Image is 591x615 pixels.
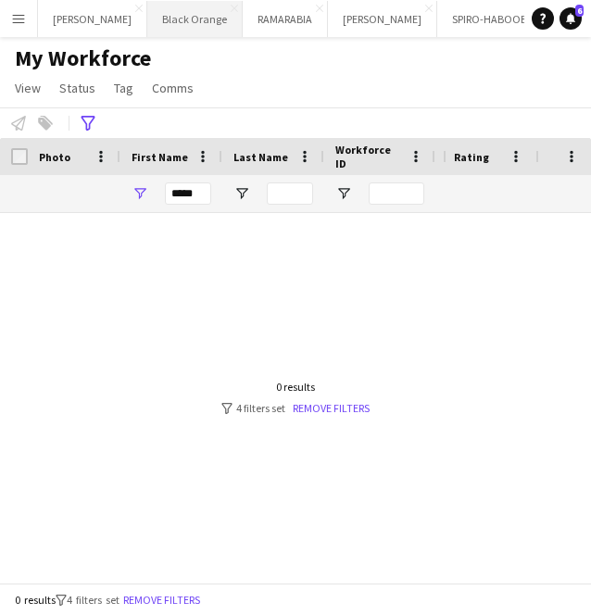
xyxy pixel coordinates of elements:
button: Open Filter Menu [233,185,250,202]
a: Tag [107,76,141,100]
div: 0 results [221,380,370,394]
span: First Name [132,150,188,164]
span: 6 [575,5,584,17]
span: Workforce ID [335,143,402,170]
button: SPIRO-HABOOB [437,1,543,37]
button: Black Orange [147,1,243,37]
a: Comms [145,76,201,100]
button: Open Filter Menu [132,185,148,202]
span: Status [59,80,95,96]
span: My Workforce [15,44,151,72]
button: Remove filters [119,590,204,610]
a: Status [52,76,103,100]
span: Photo [39,150,70,164]
a: View [7,76,48,100]
button: Open Filter Menu [335,185,352,202]
div: 4 filters set [221,401,370,415]
input: Last Name Filter Input [267,182,313,205]
input: First Name Filter Input [165,182,211,205]
a: Remove filters [293,401,370,415]
span: Rating [454,150,489,164]
a: 6 [560,7,582,30]
button: RAMARABIA [243,1,328,37]
span: View [15,80,41,96]
button: [PERSON_NAME] [38,1,147,37]
span: Tag [114,80,133,96]
input: Column with Header Selection [11,148,28,165]
span: 4 filters set [67,593,119,607]
input: Workforce ID Filter Input [369,182,424,205]
span: Last Name [233,150,288,164]
span: Comms [152,80,194,96]
app-action-btn: Advanced filters [77,112,99,134]
button: [PERSON_NAME] [328,1,437,37]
